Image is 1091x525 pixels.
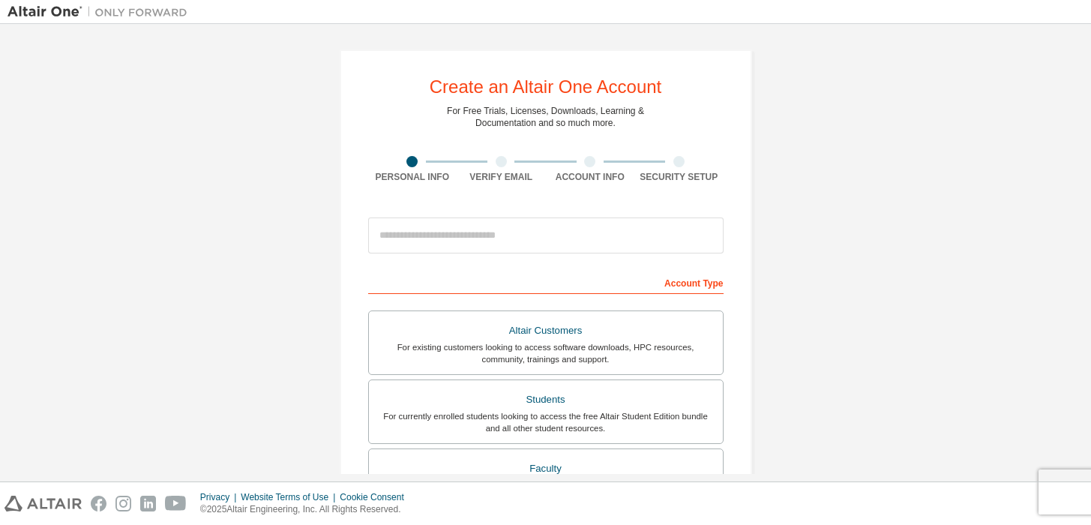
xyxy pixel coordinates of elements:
div: Cookie Consent [340,491,412,503]
p: © 2025 Altair Engineering, Inc. All Rights Reserved. [200,503,413,516]
div: Faculty [378,458,714,479]
img: altair_logo.svg [4,496,82,511]
div: For currently enrolled students looking to access the free Altair Student Edition bundle and all ... [378,410,714,434]
img: instagram.svg [115,496,131,511]
div: Personal Info [368,171,457,183]
div: For Free Trials, Licenses, Downloads, Learning & Documentation and so much more. [447,105,644,129]
div: For existing customers looking to access software downloads, HPC resources, community, trainings ... [378,341,714,365]
img: Altair One [7,4,195,19]
div: Verify Email [457,171,546,183]
div: Security Setup [634,171,724,183]
img: linkedin.svg [140,496,156,511]
div: Students [378,389,714,410]
div: Account Type [368,270,724,294]
div: Account Info [546,171,635,183]
img: youtube.svg [165,496,187,511]
div: Create an Altair One Account [430,78,662,96]
div: Privacy [200,491,241,503]
div: Website Terms of Use [241,491,340,503]
img: facebook.svg [91,496,106,511]
div: Altair Customers [378,320,714,341]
